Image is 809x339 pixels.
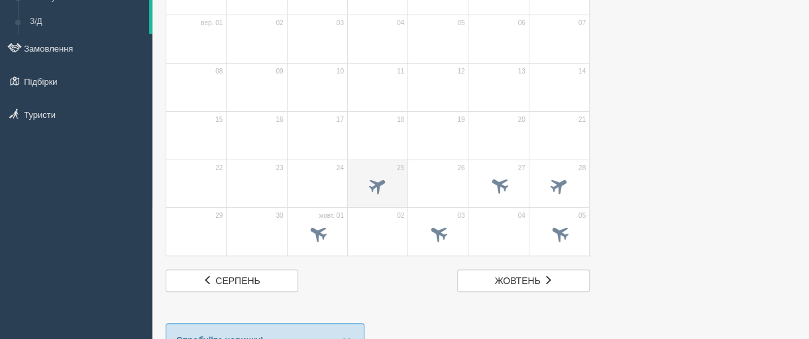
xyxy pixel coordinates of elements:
span: 21 [578,115,586,124]
span: 29 [215,211,223,220]
a: З/Д [24,10,149,34]
span: 03 [337,19,344,28]
span: 28 [578,164,586,173]
span: 16 [276,115,283,124]
span: 04 [397,19,404,28]
span: 02 [397,211,404,220]
span: вер. 01 [201,19,223,28]
span: 10 [337,67,344,76]
span: 12 [457,67,464,76]
span: 05 [578,211,586,220]
span: 22 [215,164,223,173]
span: 15 [215,115,223,124]
span: жовтень [495,275,541,286]
span: 20 [518,115,525,124]
span: 17 [337,115,344,124]
span: 07 [578,19,586,28]
span: 23 [276,164,283,173]
span: 11 [397,67,404,76]
a: жовтень [457,269,590,292]
a: серпень [166,269,298,292]
span: 06 [518,19,525,28]
span: 24 [337,164,344,173]
span: 25 [397,164,404,173]
span: 30 [276,211,283,220]
span: серпень [215,275,260,286]
span: 04 [518,211,525,220]
span: 13 [518,67,525,76]
span: 26 [457,164,464,173]
span: 08 [215,67,223,76]
span: 14 [578,67,586,76]
span: 09 [276,67,283,76]
span: жовт. 01 [319,211,344,220]
span: 19 [457,115,464,124]
span: 18 [397,115,404,124]
span: 27 [518,164,525,173]
span: 05 [457,19,464,28]
span: 02 [276,19,283,28]
span: 03 [457,211,464,220]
